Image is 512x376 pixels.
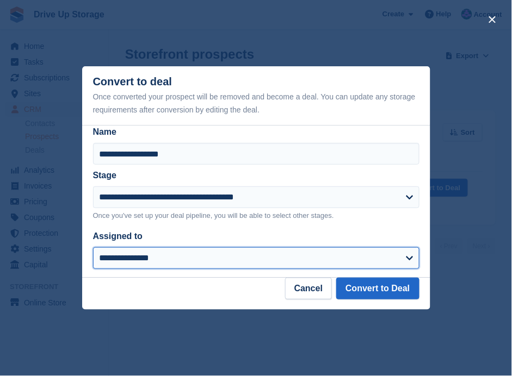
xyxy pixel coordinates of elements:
button: close [484,11,501,28]
p: Once you've set up your deal pipeline, you will be able to select other stages. [93,210,420,221]
button: Cancel [285,278,332,299]
div: Once converted your prospect will be removed and become a deal. You can update any storage requir... [93,90,420,116]
div: Convert to deal [93,76,420,116]
button: Convert to Deal [336,278,419,299]
label: Name [93,126,420,139]
label: Stage [93,171,117,180]
label: Assigned to [93,231,143,241]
